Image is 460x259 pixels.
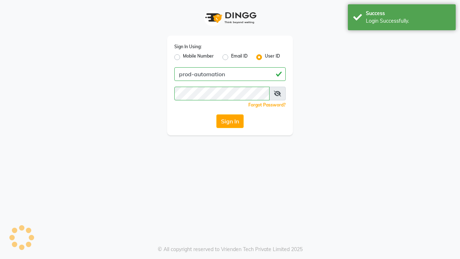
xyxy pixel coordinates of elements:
[366,10,450,17] div: Success
[174,87,270,100] input: Username
[366,17,450,25] div: Login Successfully.
[183,53,214,62] label: Mobile Number
[231,53,248,62] label: Email ID
[174,44,202,50] label: Sign In Using:
[174,67,286,81] input: Username
[216,114,244,128] button: Sign In
[201,7,259,28] img: logo1.svg
[248,102,286,108] a: Forgot Password?
[265,53,280,62] label: User ID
